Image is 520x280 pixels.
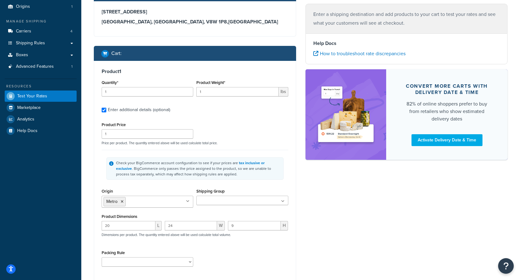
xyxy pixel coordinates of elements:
a: Test Your Rates [5,91,77,102]
p: Dimensions per product. The quantity entered above will be used calculate total volume. [100,233,231,237]
a: Analytics [5,114,77,125]
span: lbs [279,87,288,96]
li: Origins [5,1,77,12]
div: Enter additional details (optional) [108,106,170,114]
span: 1 [71,4,73,9]
p: Price per product. The quantity entered above will be used calculate total price. [100,141,290,145]
label: Product Price [102,122,126,127]
h4: Help Docs [313,40,500,47]
span: Test Your Rates [17,94,47,99]
a: Help Docs [5,125,77,136]
span: Analytics [17,117,34,122]
div: Convert more carts with delivery date & time [401,83,492,96]
label: Shipping Group [196,189,225,194]
span: Help Docs [17,128,38,134]
h3: [STREET_ADDRESS] [102,9,288,15]
div: Resources [5,84,77,89]
span: Metro [106,198,118,205]
label: Quantity* [102,80,118,85]
span: W [217,221,225,230]
input: Enter additional details (optional) [102,108,106,112]
a: Advanced Features1 [5,61,77,72]
label: Packing Rule [102,250,125,255]
a: Carriers4 [5,26,77,37]
h2: Cart : [111,51,122,56]
input: 0 [102,87,193,96]
a: Activate Delivery Date & Time [411,134,482,146]
h3: Product 1 [102,68,288,75]
span: Shipping Rules [16,41,45,46]
h3: [GEOGRAPHIC_DATA], [GEOGRAPHIC_DATA], V8W 1P8 , [GEOGRAPHIC_DATA] [102,19,288,25]
label: Origin [102,189,113,194]
a: tax inclusive or exclusive [116,160,265,171]
span: Advanced Features [16,64,54,69]
span: Carriers [16,29,31,34]
a: Marketplace [5,102,77,113]
li: Advanced Features [5,61,77,72]
span: H [281,221,288,230]
li: Carriers [5,26,77,37]
div: Check your BigCommerce account configuration to see if your prices are . BigCommerce only passes ... [116,160,281,177]
span: 1 [71,64,73,69]
img: feature-image-ddt-36eae7f7280da8017bfb280eaccd9c446f90b1fe08728e4019434db127062ab4.png [315,79,377,150]
span: Marketplace [17,105,41,111]
button: Open Resource Center [498,258,514,274]
div: 82% of online shoppers prefer to buy from retailers who show estimated delivery dates [401,100,492,123]
a: Origins1 [5,1,77,12]
span: L [155,221,162,230]
a: How to troubleshoot rate discrepancies [313,50,406,57]
label: Product Weight* [196,80,225,85]
span: Origins [16,4,30,9]
span: 4 [70,29,73,34]
a: Shipping Rules [5,37,77,49]
input: 0.00 [196,87,278,96]
label: Product Dimensions [102,214,137,219]
div: Manage Shipping [5,19,77,24]
a: Boxes [5,49,77,61]
span: Boxes [16,52,28,58]
p: Enter a shipping destination and add products to your cart to test your rates and see what your c... [313,10,500,27]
